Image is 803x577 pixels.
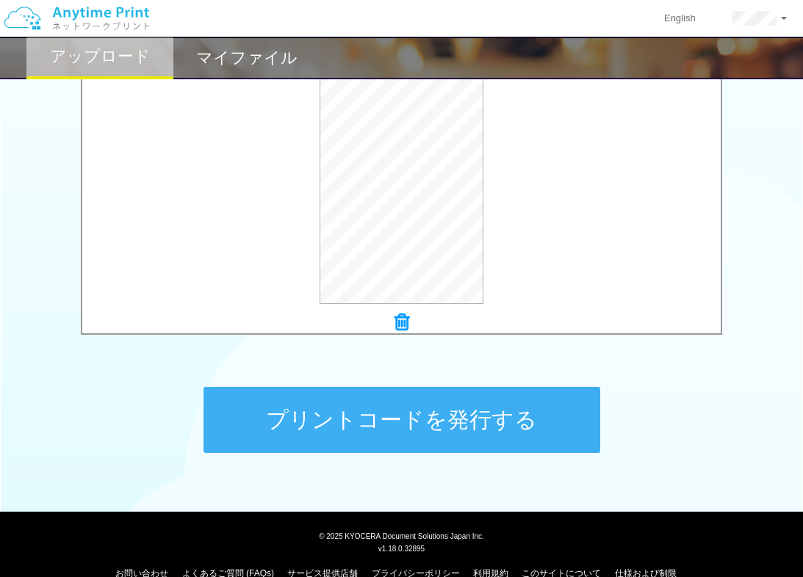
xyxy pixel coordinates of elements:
[50,48,151,65] h2: アップロード
[378,544,425,553] span: v1.18.0.32895
[319,531,484,540] span: © 2025 KYOCERA Document Solutions Japan Inc.
[204,387,600,453] button: プリントコードを発行する
[196,49,298,67] h2: マイファイル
